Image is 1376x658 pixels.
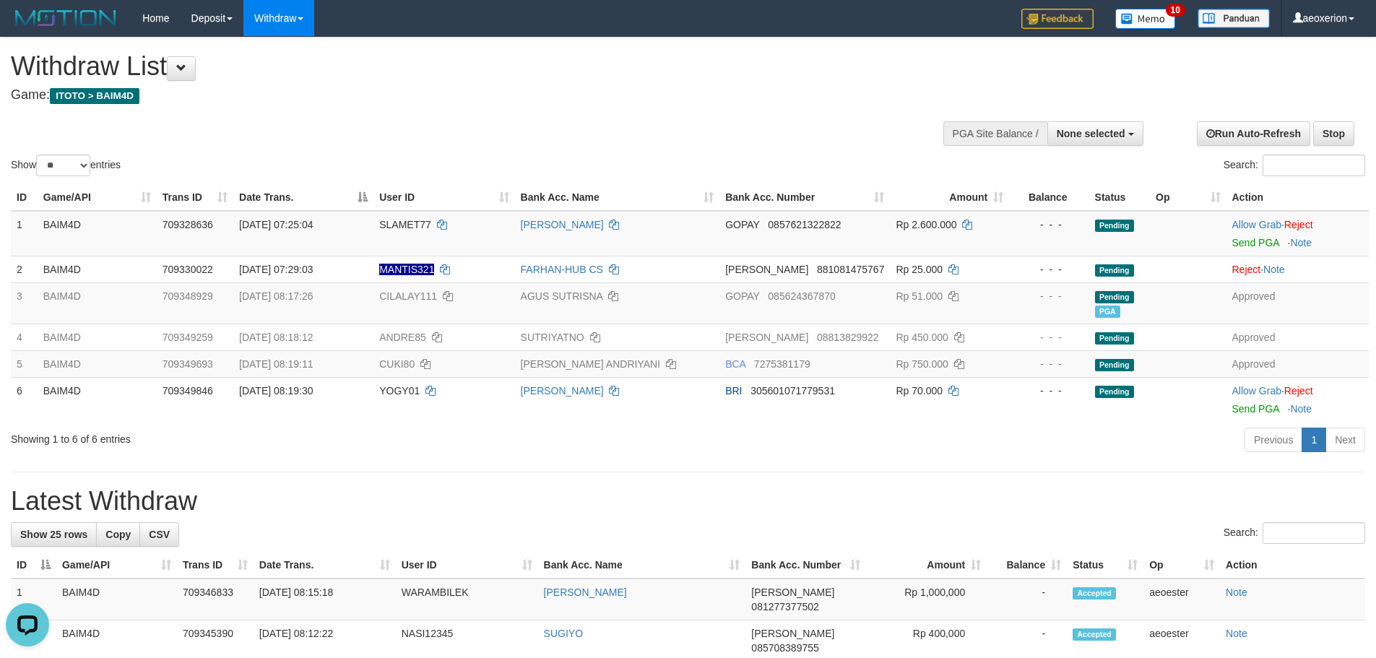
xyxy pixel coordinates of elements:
[1226,282,1369,324] td: Approved
[11,282,38,324] td: 3
[379,219,431,230] span: SLAMET77
[379,385,420,397] span: YOGY01
[11,52,903,81] h1: Withdraw List
[521,219,604,230] a: [PERSON_NAME]
[1095,264,1134,277] span: Pending
[163,358,213,370] span: 709349693
[896,385,943,397] span: Rp 70.000
[890,184,1009,211] th: Amount: activate to sort column ascending
[254,579,396,620] td: [DATE] 08:15:18
[1290,403,1312,415] a: Note
[896,332,948,343] span: Rp 450.000
[538,552,746,579] th: Bank Acc. Name: activate to sort column ascending
[1067,552,1143,579] th: Status: activate to sort column ascending
[239,219,313,230] span: [DATE] 07:25:04
[866,552,987,579] th: Amount: activate to sort column ascending
[1095,220,1134,232] span: Pending
[38,324,157,350] td: BAIM4D
[987,579,1067,620] td: -
[1226,184,1369,211] th: Action
[1150,184,1226,211] th: Op: activate to sort column ascending
[896,264,943,275] span: Rp 25.000
[1313,121,1354,146] a: Stop
[38,282,157,324] td: BAIM4D
[396,552,538,579] th: User ID: activate to sort column ascending
[987,552,1067,579] th: Balance: activate to sort column ascending
[745,552,866,579] th: Bank Acc. Number: activate to sort column ascending
[373,184,514,211] th: User ID: activate to sort column ascending
[379,332,426,343] span: ANDRE85
[11,184,38,211] th: ID
[149,529,170,540] span: CSV
[1095,306,1120,318] span: Marked by aeoester
[1015,330,1083,345] div: - - -
[1232,385,1281,397] a: Allow Grab
[1057,128,1125,139] span: None selected
[1226,586,1247,598] a: Note
[754,358,810,370] span: Copy 7275381179 to clipboard
[725,219,759,230] span: GOPAY
[11,211,38,256] td: 1
[1263,155,1365,176] input: Search:
[1284,385,1313,397] a: Reject
[379,264,434,275] span: Nama rekening ada tanda titik/strip, harap diedit
[96,522,140,547] a: Copy
[11,88,903,103] h4: Game:
[239,290,313,302] span: [DATE] 08:17:26
[11,487,1365,516] h1: Latest Withdraw
[11,377,38,422] td: 6
[11,579,56,620] td: 1
[751,601,818,612] span: Copy 081277377502 to clipboard
[11,350,38,377] td: 5
[1224,522,1365,544] label: Search:
[1015,289,1083,303] div: - - -
[1226,350,1369,377] td: Approved
[1089,184,1151,211] th: Status
[544,628,583,639] a: SUGIYO
[817,332,879,343] span: Copy 08813829922 to clipboard
[11,155,121,176] label: Show entries
[1197,121,1310,146] a: Run Auto-Refresh
[11,7,121,29] img: MOTION_logo.png
[1095,291,1134,303] span: Pending
[719,184,890,211] th: Bank Acc. Number: activate to sort column ascending
[866,579,987,620] td: Rp 1,000,000
[139,522,179,547] a: CSV
[725,264,808,275] span: [PERSON_NAME]
[521,332,584,343] a: SUTRIYATNO
[1015,262,1083,277] div: - - -
[11,256,38,282] td: 2
[38,377,157,422] td: BAIM4D
[163,385,213,397] span: 709349846
[725,385,742,397] span: BRI
[239,264,313,275] span: [DATE] 07:29:03
[177,579,254,620] td: 709346833
[943,121,1047,146] div: PGA Site Balance /
[1263,264,1285,275] a: Note
[521,385,604,397] a: [PERSON_NAME]
[751,586,834,598] span: [PERSON_NAME]
[1015,357,1083,371] div: - - -
[750,385,835,397] span: Copy 305601071779531 to clipboard
[56,552,177,579] th: Game/API: activate to sort column ascending
[725,358,745,370] span: BCA
[1226,324,1369,350] td: Approved
[1073,628,1116,641] span: Accepted
[163,219,213,230] span: 709328636
[1143,579,1220,620] td: aeoester
[1245,428,1302,452] a: Previous
[1263,522,1365,544] input: Search:
[163,264,213,275] span: 709330022
[1047,121,1143,146] button: None selected
[1015,217,1083,232] div: - - -
[1220,552,1365,579] th: Action
[239,385,313,397] span: [DATE] 08:19:30
[725,290,759,302] span: GOPAY
[751,642,818,654] span: Copy 085708389755 to clipboard
[521,264,603,275] a: FARHAN-HUB CS
[38,350,157,377] td: BAIM4D
[20,529,87,540] span: Show 25 rows
[1232,385,1284,397] span: ·
[38,211,157,256] td: BAIM4D
[896,219,956,230] span: Rp 2.600.000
